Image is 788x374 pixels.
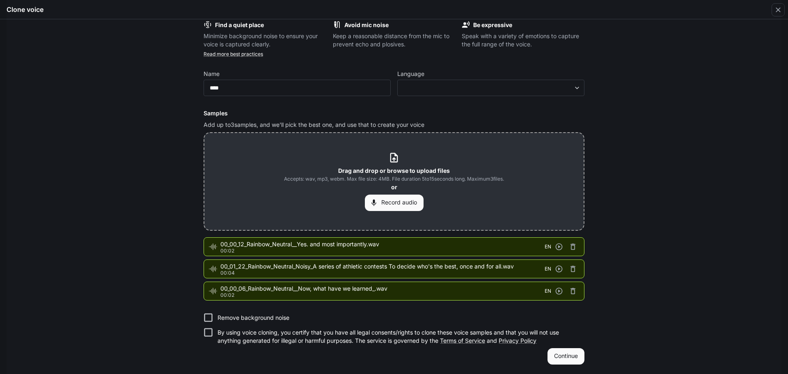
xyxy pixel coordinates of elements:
h6: Samples [204,109,584,117]
p: Keep a reasonable distance from the mic to prevent echo and plosives. [333,32,456,48]
p: 00:04 [220,271,545,275]
b: Find a quiet place [215,21,264,28]
button: Continue [547,348,584,365]
p: 00:02 [220,248,545,253]
div: ​ [398,84,584,92]
p: 00:02 [220,293,545,298]
b: Be expressive [473,21,512,28]
p: Language [397,71,424,77]
p: Minimize background noise to ensure your voice is captured clearly. [204,32,326,48]
span: 00_00_12_Rainbow_Neutral__Yes. and most importantly.wav [220,240,545,248]
h5: Clone voice [7,5,44,14]
p: Speak with a variety of emotions to capture the full range of the voice. [462,32,584,48]
p: Remove background noise [218,314,289,322]
p: Name [204,71,220,77]
a: Terms of Service [440,337,485,344]
span: EN [545,243,551,251]
span: Accepts: wav, mp3, webm. Max file size: 4MB. File duration 5 to 15 seconds long. Maximum 3 files. [284,175,504,183]
a: Read more best practices [204,51,263,57]
b: Drag and drop or browse to upload files [338,167,450,174]
p: Add up to 3 samples, and we'll pick the best one, and use that to create your voice [204,121,584,129]
span: EN [545,265,551,273]
b: Avoid mic noise [344,21,389,28]
span: 00_00_06_Rainbow_Neutral__Now, what have we learned_.wav [220,285,545,293]
p: By using voice cloning, you certify that you have all legal consents/rights to clone these voice ... [218,328,578,345]
a: Privacy Policy [499,337,536,344]
button: Record audio [365,195,424,211]
span: EN [545,287,551,295]
b: or [391,184,397,190]
span: 00_01_22_Rainbow_Neutral_Noisy_A series of athletic contests To decide who's the best, once and f... [220,262,545,271]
